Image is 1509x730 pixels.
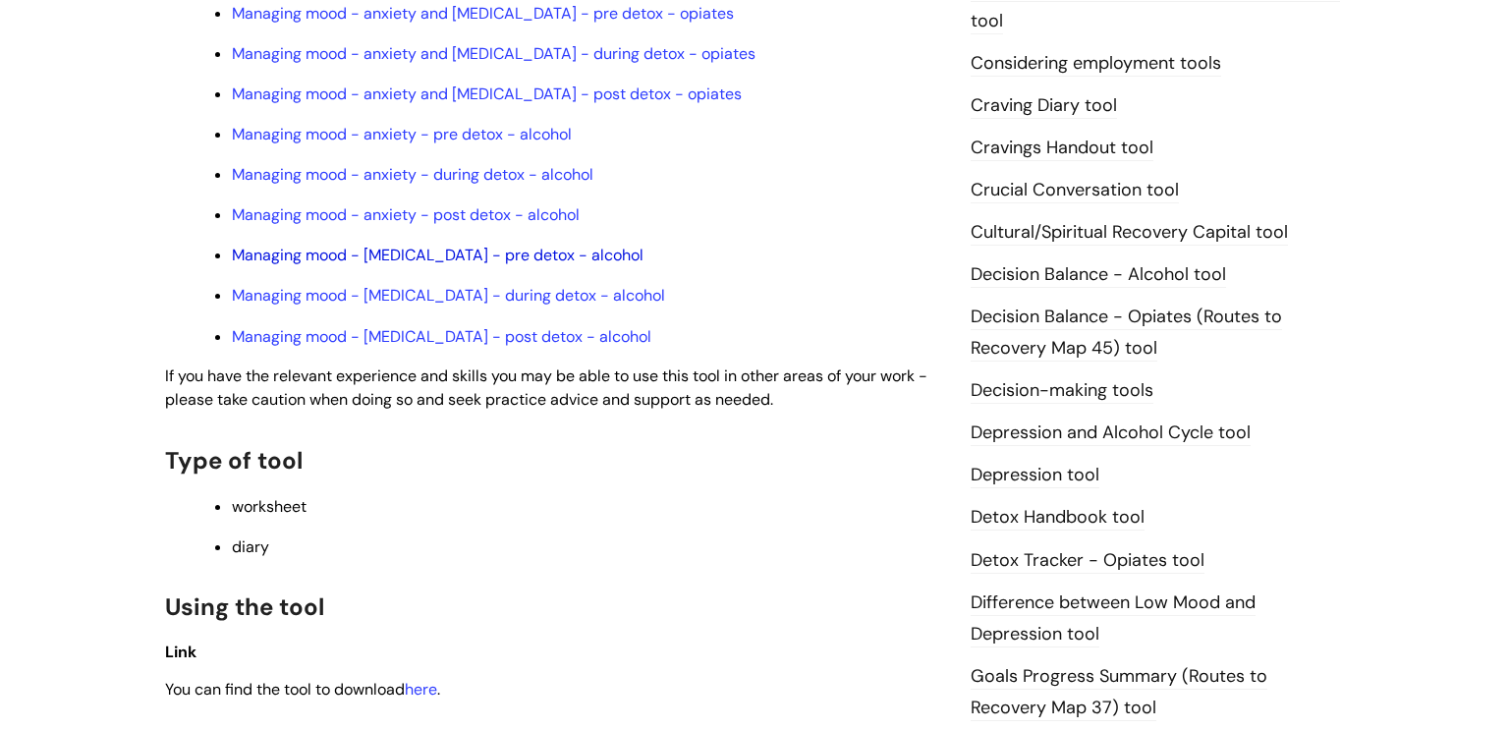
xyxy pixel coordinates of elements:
a: Cravings Handout tool [971,136,1153,161]
a: Managing mood - anxiety - post detox - alcohol [232,204,580,225]
a: Managing mood - anxiety - pre detox - alcohol [232,124,572,144]
a: Managing mood - [MEDICAL_DATA] - post detox - alcohol [232,326,651,347]
a: Managing mood - anxiety and [MEDICAL_DATA] - pre detox - opiates [232,3,734,24]
a: here [405,679,437,700]
a: Decision Balance - Alcohol tool [971,262,1226,288]
span: Using the tool [165,591,324,622]
a: Crucial Conversation tool [971,178,1179,203]
a: Managing mood - [MEDICAL_DATA] - pre detox - alcohol [232,245,643,265]
a: Detox Tracker - Opiates tool [971,548,1204,574]
span: If you have the relevant experience and skills you may be able to use this tool in other areas of... [165,365,927,411]
span: diary [232,536,269,557]
span: You can find the tool to download . [165,679,440,700]
span: Type of tool [165,445,303,476]
a: Managing mood - anxiety and [MEDICAL_DATA] - during detox - opiates [232,43,755,64]
a: Decision-making tools [971,378,1153,404]
a: Depression tool [971,463,1099,488]
a: Managing mood - anxiety - during detox - alcohol [232,164,593,185]
a: Managing mood - anxiety and [MEDICAL_DATA] - post detox - opiates [232,84,742,104]
a: Detox Handbook tool [971,505,1145,531]
a: Difference between Low Mood and Depression tool [971,590,1256,647]
a: Depression and Alcohol Cycle tool [971,421,1251,446]
span: Link [165,642,196,662]
a: Considering employment tools [971,51,1221,77]
span: worksheet [232,496,307,517]
a: Decision Balance - Opiates (Routes to Recovery Map 45) tool [971,305,1282,362]
a: Cultural/Spiritual Recovery Capital tool [971,220,1288,246]
a: Managing mood - [MEDICAL_DATA] - during detox - alcohol [232,285,665,306]
a: Craving Diary tool [971,93,1117,119]
a: Goals Progress Summary (Routes to Recovery Map 37) tool [971,664,1267,721]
